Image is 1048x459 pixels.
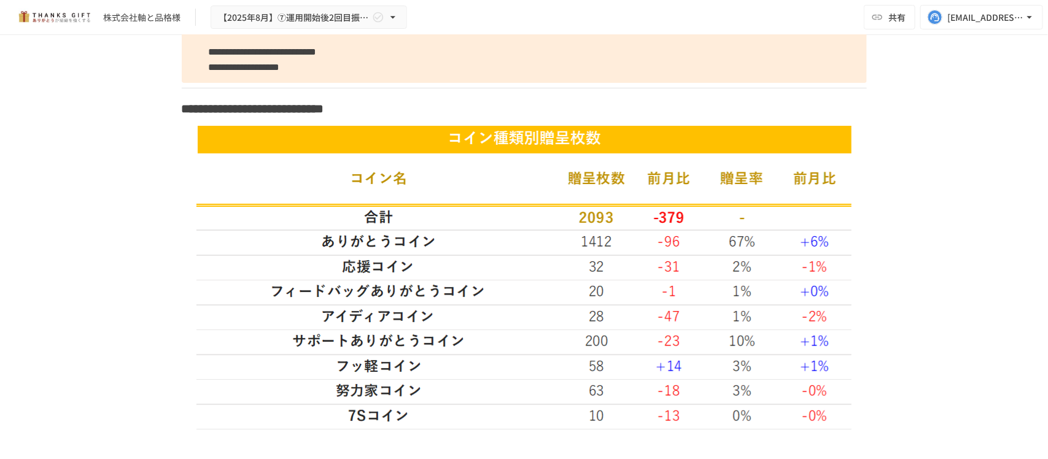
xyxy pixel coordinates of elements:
button: [EMAIL_ADDRESS][DOMAIN_NAME] [920,5,1043,29]
button: 【2025年8月】⑦運用開始後2回目振り返りMTG [211,6,407,29]
div: [EMAIL_ADDRESS][DOMAIN_NAME] [947,10,1023,25]
div: 株式会社軸と品格様 [103,11,180,24]
span: 共有 [888,10,906,24]
button: 共有 [864,5,915,29]
img: mMP1OxWUAhQbsRWCurg7vIHe5HqDpP7qZo7fRoNLXQh [15,7,93,27]
span: 【2025年8月】⑦運用開始後2回目振り返りMTG [219,10,370,25]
